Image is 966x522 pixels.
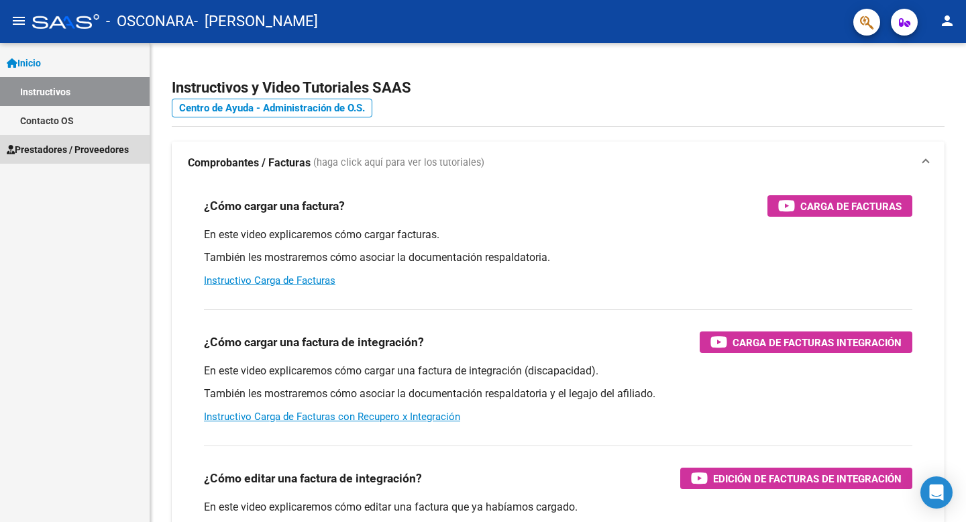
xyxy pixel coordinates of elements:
a: Instructivo Carga de Facturas con Recupero x Integración [204,411,460,423]
h3: ¿Cómo cargar una factura de integración? [204,333,424,352]
p: En este video explicaremos cómo cargar una factura de integración (discapacidad). [204,364,912,378]
p: También les mostraremos cómo asociar la documentación respaldatoria. [204,250,912,265]
button: Edición de Facturas de integración [680,468,912,489]
p: En este video explicaremos cómo cargar facturas. [204,227,912,242]
mat-icon: menu [11,13,27,29]
span: Inicio [7,56,41,70]
span: (haga click aquí para ver los tutoriales) [313,156,484,170]
span: Carga de Facturas [800,198,902,215]
span: - OSCONARA [106,7,194,36]
span: Prestadores / Proveedores [7,142,129,157]
h3: ¿Cómo cargar una factura? [204,197,345,215]
button: Carga de Facturas [767,195,912,217]
h3: ¿Cómo editar una factura de integración? [204,469,422,488]
div: Open Intercom Messenger [920,476,953,509]
h2: Instructivos y Video Tutoriales SAAS [172,75,945,101]
a: Centro de Ayuda - Administración de O.S. [172,99,372,117]
span: Carga de Facturas Integración [733,334,902,351]
a: Instructivo Carga de Facturas [204,274,335,286]
p: También les mostraremos cómo asociar la documentación respaldatoria y el legajo del afiliado. [204,386,912,401]
span: - [PERSON_NAME] [194,7,318,36]
strong: Comprobantes / Facturas [188,156,311,170]
span: Edición de Facturas de integración [713,470,902,487]
p: En este video explicaremos cómo editar una factura que ya habíamos cargado. [204,500,912,515]
mat-expansion-panel-header: Comprobantes / Facturas (haga click aquí para ver los tutoriales) [172,142,945,185]
button: Carga de Facturas Integración [700,331,912,353]
mat-icon: person [939,13,955,29]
